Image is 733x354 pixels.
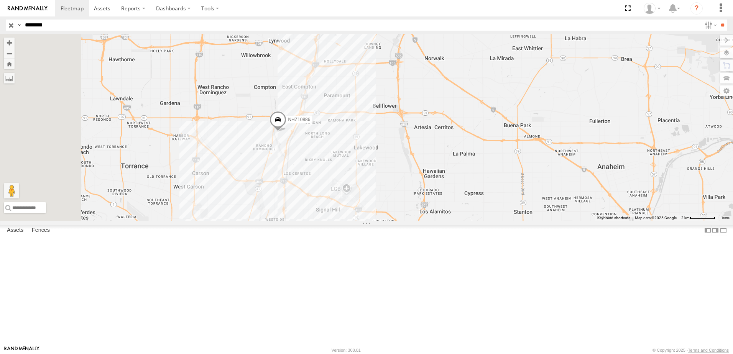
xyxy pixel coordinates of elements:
[679,215,718,221] button: Map Scale: 2 km per 63 pixels
[4,73,15,84] label: Measure
[635,216,677,220] span: Map data ©2025 Google
[3,225,27,236] label: Assets
[4,38,15,48] button: Zoom in
[704,225,712,236] label: Dock Summary Table to the Left
[8,6,48,11] img: rand-logo.svg
[712,225,719,236] label: Dock Summary Table to the Right
[690,2,703,15] i: ?
[288,117,310,123] span: NHZ10886
[4,48,15,59] button: Zoom out
[4,59,15,69] button: Zoom Home
[652,348,729,352] div: © Copyright 2025 -
[721,216,730,220] a: Terms (opens in new tab)
[720,225,727,236] label: Hide Summary Table
[28,225,54,236] label: Fences
[702,20,718,31] label: Search Filter Options
[688,348,729,352] a: Terms and Conditions
[681,216,690,220] span: 2 km
[332,348,361,352] div: Version: 308.01
[4,183,19,198] button: Drag Pegman onto the map to open Street View
[720,85,733,96] label: Map Settings
[597,215,630,221] button: Keyboard shortcuts
[4,346,39,354] a: Visit our Website
[641,3,663,14] div: Zulema McIntosch
[16,20,22,31] label: Search Query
